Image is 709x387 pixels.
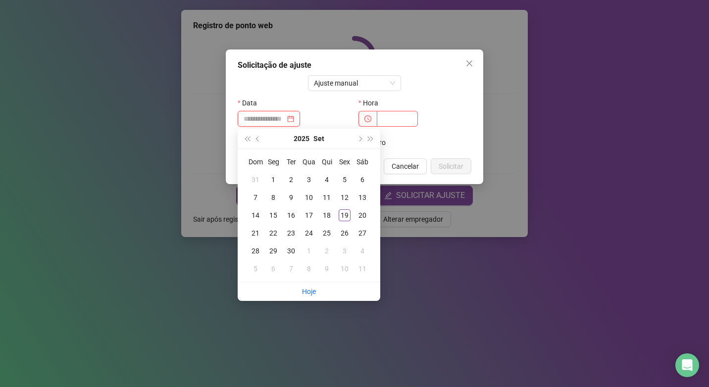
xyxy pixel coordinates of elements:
[282,260,300,278] td: 2025-10-07
[321,227,333,239] div: 25
[267,174,279,186] div: 1
[267,227,279,239] div: 22
[300,224,318,242] td: 2025-09-24
[250,192,261,203] div: 7
[354,260,371,278] td: 2025-10-11
[356,263,368,275] div: 11
[318,206,336,224] td: 2025-09-18
[318,153,336,171] th: Qui
[318,189,336,206] td: 2025-09-11
[318,260,336,278] td: 2025-10-09
[282,242,300,260] td: 2025-09-30
[264,242,282,260] td: 2025-09-29
[303,263,315,275] div: 8
[267,245,279,257] div: 29
[365,129,376,148] button: super-next-year
[282,189,300,206] td: 2025-09-09
[247,260,264,278] td: 2025-10-05
[264,153,282,171] th: Seg
[321,263,333,275] div: 9
[354,242,371,260] td: 2025-10-04
[267,209,279,221] div: 15
[282,153,300,171] th: Ter
[303,174,315,186] div: 3
[313,129,324,148] button: month panel
[321,174,333,186] div: 4
[267,263,279,275] div: 6
[336,242,354,260] td: 2025-10-03
[282,224,300,242] td: 2025-09-23
[247,206,264,224] td: 2025-09-14
[247,153,264,171] th: Dom
[356,245,368,257] div: 4
[354,171,371,189] td: 2025-09-06
[264,224,282,242] td: 2025-09-22
[356,192,368,203] div: 13
[339,209,351,221] div: 19
[364,115,371,122] span: clock-circle
[339,192,351,203] div: 12
[302,288,316,295] a: Hoje
[285,245,297,257] div: 30
[285,263,297,275] div: 7
[303,227,315,239] div: 24
[238,95,263,111] label: Data
[336,153,354,171] th: Sex
[336,260,354,278] td: 2025-10-10
[264,260,282,278] td: 2025-10-06
[318,171,336,189] td: 2025-09-04
[303,192,315,203] div: 10
[339,245,351,257] div: 3
[300,153,318,171] th: Qua
[465,59,473,67] span: close
[264,189,282,206] td: 2025-09-08
[321,245,333,257] div: 2
[285,174,297,186] div: 2
[250,227,261,239] div: 21
[339,227,351,239] div: 26
[300,189,318,206] td: 2025-09-10
[336,206,354,224] td: 2025-09-19
[461,55,477,71] button: Close
[250,174,261,186] div: 31
[242,129,253,148] button: super-prev-year
[356,174,368,186] div: 6
[303,245,315,257] div: 1
[250,245,261,257] div: 28
[431,158,471,174] button: Solicitar
[321,209,333,221] div: 18
[354,129,365,148] button: next-year
[339,174,351,186] div: 5
[247,224,264,242] td: 2025-09-21
[314,76,396,91] span: Ajuste manual
[354,189,371,206] td: 2025-09-13
[300,260,318,278] td: 2025-10-08
[285,192,297,203] div: 9
[250,263,261,275] div: 5
[264,171,282,189] td: 2025-09-01
[392,161,419,172] span: Cancelar
[321,192,333,203] div: 11
[247,171,264,189] td: 2025-08-31
[303,209,315,221] div: 17
[318,242,336,260] td: 2025-10-02
[250,209,261,221] div: 14
[300,242,318,260] td: 2025-10-01
[358,95,385,111] label: Hora
[264,206,282,224] td: 2025-09-15
[384,158,427,174] button: Cancelar
[675,353,699,377] div: Open Intercom Messenger
[336,224,354,242] td: 2025-09-26
[356,227,368,239] div: 27
[300,206,318,224] td: 2025-09-17
[354,153,371,171] th: Sáb
[336,189,354,206] td: 2025-09-12
[238,59,471,71] div: Solicitação de ajuste
[354,224,371,242] td: 2025-09-27
[247,242,264,260] td: 2025-09-28
[247,189,264,206] td: 2025-09-07
[336,171,354,189] td: 2025-09-05
[282,206,300,224] td: 2025-09-16
[318,224,336,242] td: 2025-09-25
[300,171,318,189] td: 2025-09-03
